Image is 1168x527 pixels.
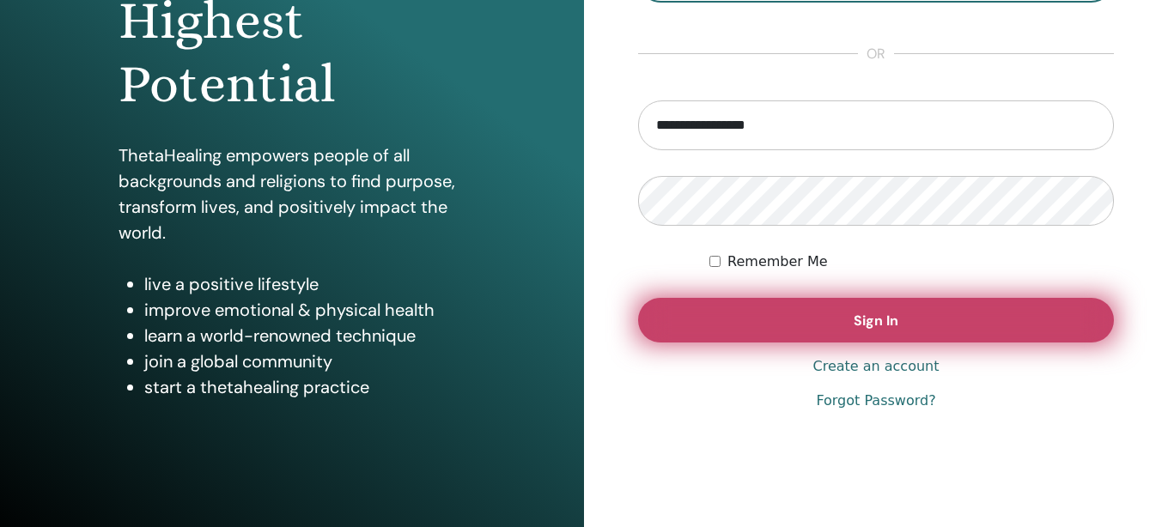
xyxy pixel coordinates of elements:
li: join a global community [144,348,465,374]
li: live a positive lifestyle [144,271,465,297]
span: Sign In [854,312,898,330]
li: learn a world-renowned technique [144,323,465,348]
a: Forgot Password? [816,391,935,411]
button: Sign In [638,298,1114,342]
li: improve emotional & physical health [144,297,465,323]
span: or [858,44,894,64]
a: Create an account [812,356,939,377]
label: Remember Me [727,251,828,272]
p: ThetaHealing empowers people of all backgrounds and religions to find purpose, transform lives, a... [119,142,465,245]
li: start a thetahealing practice [144,374,465,400]
div: Keep me authenticated indefinitely or until I manually logout [709,251,1114,272]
